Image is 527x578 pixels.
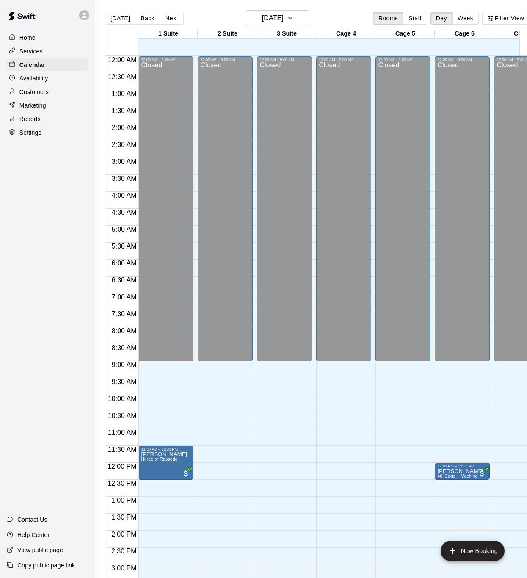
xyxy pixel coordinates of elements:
p: Home [19,33,36,42]
span: 9:30 AM [110,378,139,385]
div: 12:00 AM – 9:00 AM: Closed [435,56,490,361]
span: 8:30 AM [110,344,139,351]
p: Settings [19,128,41,137]
div: 12:00 AM – 9:00 AM [141,58,191,62]
div: 11:30 AM – 12:30 PM [141,447,191,451]
span: 12:30 AM [106,73,139,80]
p: Reports [19,115,41,123]
div: Closed [200,62,250,364]
a: Services [7,45,88,58]
p: Calendar [19,61,45,69]
span: 2:00 PM [109,531,139,538]
div: 12:00 AM – 9:00 AM [259,58,309,62]
span: 11:00 AM [106,429,139,436]
span: 4:30 AM [110,209,139,216]
div: 12:00 AM – 9:00 AM [319,58,369,62]
span: 5:30 AM [110,243,139,250]
span: All customers have paid [478,469,486,478]
button: Back [135,12,160,25]
div: 12:00 AM – 9:00 AM [200,58,250,62]
button: [DATE] [246,10,309,26]
p: Copy public page link [17,561,75,570]
div: Cage 5 [375,30,435,38]
div: Cage 4 [316,30,375,38]
a: Reports [7,113,88,125]
div: 12:00 AM – 9:00 AM: Closed [257,56,312,361]
div: Closed [437,62,487,364]
a: Customers [7,86,88,98]
span: 12:00 PM [105,463,138,470]
div: Closed [378,62,428,364]
span: 7:30 AM [110,310,139,318]
div: 12:00 AM – 9:00 AM [378,58,428,62]
div: 11:30 AM – 12:30 PM: Hitrax or Rapsodo [138,446,193,480]
span: 7:00 AM [110,293,139,301]
span: 11:30 AM [106,446,139,453]
p: Help Center [17,531,50,539]
span: 2:00 AM [110,124,139,131]
div: 1 Suite [138,30,198,38]
div: Closed [141,62,191,364]
span: 40’ Cage + Machine [437,474,477,478]
span: 3:00 AM [110,158,139,165]
span: 1:00 PM [109,497,139,504]
span: Hitrax or Rapsodo [141,457,177,462]
div: 12:00 AM – 9:00 AM: Closed [375,56,430,361]
span: 1:00 AM [110,90,139,97]
h6: [DATE] [262,12,284,24]
p: Marketing [19,101,46,110]
p: Services [19,47,43,55]
span: 3:00 PM [109,564,139,572]
p: Availability [19,74,48,83]
button: add [441,541,505,561]
div: 2 Suite [198,30,257,38]
span: 6:00 AM [110,260,139,267]
button: Staff [403,12,427,25]
span: 12:30 PM [105,480,138,487]
button: Next [160,12,183,25]
a: Home [7,31,88,44]
span: All customers have paid [182,469,190,478]
span: 3:30 AM [110,175,139,182]
div: Closed [319,62,369,364]
div: 12:00 PM – 12:30 PM [437,464,487,468]
span: 10:30 AM [106,412,139,419]
div: 12:00 AM – 9:00 AM: Closed [316,56,371,361]
span: 6:30 AM [110,277,139,284]
button: [DATE] [105,12,135,25]
span: 9:00 AM [110,361,139,368]
a: Marketing [7,99,88,112]
button: Week [452,12,479,25]
div: 3 Suite [257,30,316,38]
span: 1:30 AM [110,107,139,114]
a: Availability [7,72,88,85]
span: 2:30 PM [109,548,139,555]
span: 8:00 AM [110,327,139,335]
div: 12:00 AM – 9:00 AM [437,58,487,62]
span: 2:30 AM [110,141,139,148]
a: Calendar [7,58,88,71]
button: Rooms [373,12,403,25]
div: Cage 6 [435,30,494,38]
p: View public page [17,546,63,554]
span: 12:00 AM [106,56,139,64]
span: 4:00 AM [110,192,139,199]
button: Day [430,12,453,25]
a: Settings [7,126,88,139]
span: 10:00 AM [106,395,139,402]
p: Contact Us [17,515,47,524]
span: 1:30 PM [109,514,139,521]
span: 5:00 AM [110,226,139,233]
div: 12:00 AM – 9:00 AM: Closed [198,56,253,361]
div: Closed [259,62,309,364]
div: 12:00 PM – 12:30 PM: 40’ Cage + Machine [435,463,490,480]
p: Customers [19,88,49,96]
